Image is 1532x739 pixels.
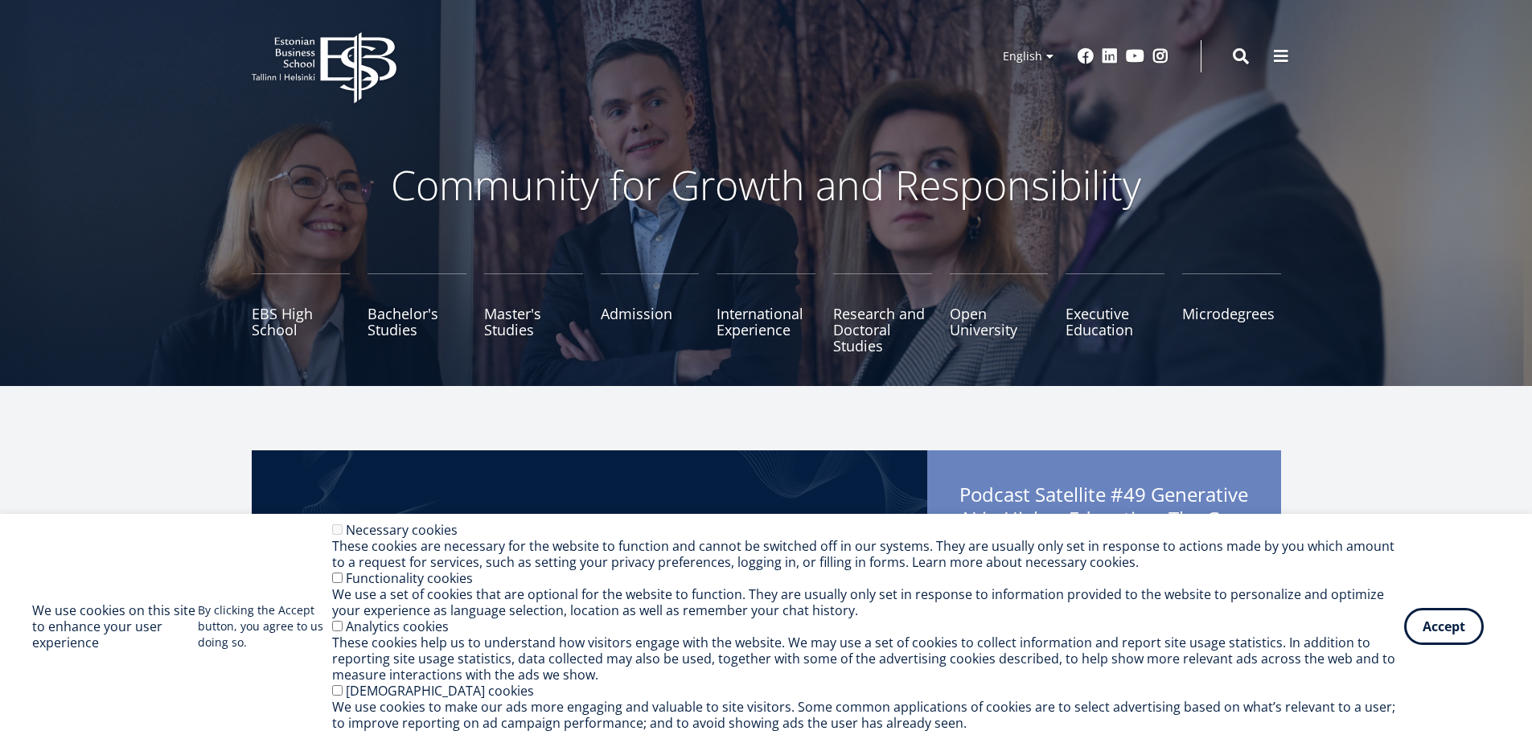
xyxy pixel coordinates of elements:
a: Master's Studies [484,273,583,354]
label: Necessary cookies [346,521,458,539]
span: Podcast Satellite #49 Generative [959,482,1249,536]
a: Open University [950,273,1049,354]
a: Facebook [1078,48,1094,64]
a: EBS High School [252,273,351,354]
a: Research and Doctoral Studies [833,273,932,354]
a: Instagram [1152,48,1169,64]
div: These cookies are necessary for the website to function and cannot be switched off in our systems... [332,538,1404,570]
p: Community for Growth and Responsibility [340,161,1193,209]
label: Analytics cookies [346,618,449,635]
a: Bachelor's Studies [368,273,466,354]
a: Executive Education [1066,273,1164,354]
p: By clicking the Accept button, you agree to us doing so. [198,602,332,651]
span: AI in Higher Education: The Good, the Bad, and the Ugly [959,507,1249,531]
div: We use a set of cookies that are optional for the website to function. They are usually only set ... [332,586,1404,618]
button: Accept [1404,608,1484,645]
a: Linkedin [1102,48,1118,64]
label: Functionality cookies [346,569,473,587]
a: International Experience [717,273,815,354]
a: Microdegrees [1182,273,1281,354]
h2: We use cookies on this site to enhance your user experience [32,602,198,651]
a: Admission [601,273,700,354]
label: [DEMOGRAPHIC_DATA] cookies [346,682,534,700]
div: These cookies help us to understand how visitors engage with the website. We may use a set of coo... [332,634,1404,683]
div: We use cookies to make our ads more engaging and valuable to site visitors. Some common applicati... [332,699,1404,731]
a: Youtube [1126,48,1144,64]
